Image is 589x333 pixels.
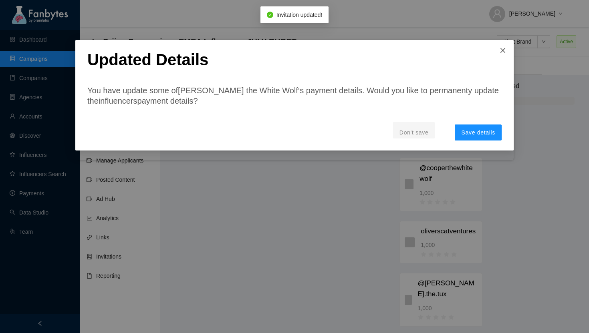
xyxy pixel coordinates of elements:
[87,50,502,69] p: Updated Details
[500,47,506,54] span: close
[461,129,495,136] span: Save details
[393,122,435,138] button: Don't save
[276,12,322,18] span: Invitation updated!
[455,124,502,140] button: Save details
[87,85,502,106] p: You have update some of [PERSON_NAME] the White Wolf ‘s payment details. Would you like to perman...
[399,124,429,137] p: Don't save
[492,40,514,62] button: Close
[267,12,273,18] span: check-circle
